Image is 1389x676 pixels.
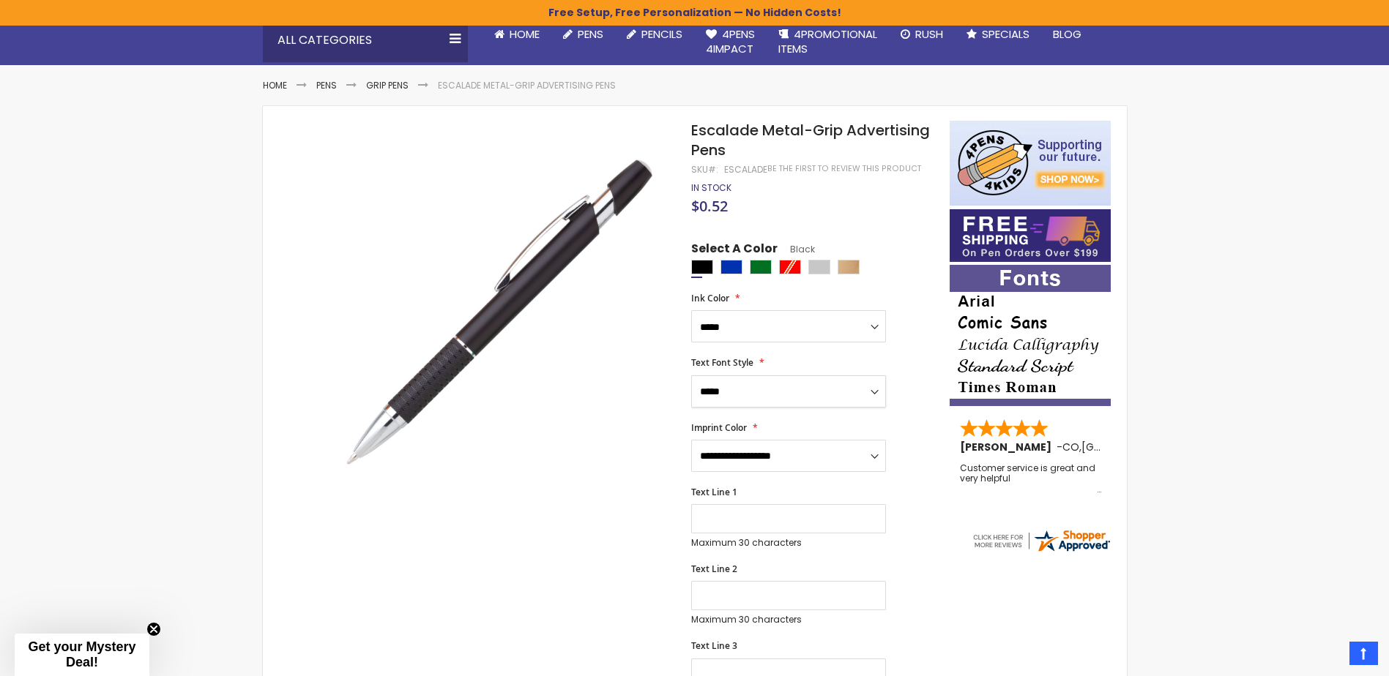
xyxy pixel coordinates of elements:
div: Copper [838,260,860,274]
strong: SKU [691,163,718,176]
span: Home [510,26,540,42]
div: Blue [720,260,742,274]
img: 4pens 4 kids [950,121,1111,206]
span: Pencils [641,26,682,42]
span: Text Line 1 [691,486,737,498]
span: [PERSON_NAME] [960,440,1057,454]
div: Availability [691,182,731,194]
div: Get your Mystery Deal!Close teaser [15,634,149,676]
a: Rush [889,18,955,50]
a: Home [483,18,551,50]
span: Escalade Metal-Grip Advertising Pens [691,120,930,160]
span: Black [778,243,815,255]
span: Rush [915,26,943,42]
li: Escalade Metal-Grip Advertising Pens [438,80,616,91]
div: Escalade [724,164,767,176]
span: Text Font Style [691,356,753,369]
span: Imprint Color [691,421,747,434]
p: Maximum 30 characters [691,537,886,549]
span: Get your Mystery Deal! [28,639,135,669]
button: Close teaser [146,622,161,636]
span: In stock [691,181,731,194]
img: escalade_black_1.jpg [338,142,672,476]
a: Pencils [615,18,694,50]
span: $0.52 [691,196,728,216]
a: Pens [551,18,615,50]
span: CO [1062,440,1079,454]
a: Blog [1041,18,1093,50]
div: Silver [808,260,830,274]
img: 4pens.com widget logo [971,527,1111,554]
a: 4PROMOTIONALITEMS [767,18,889,66]
span: Ink Color [691,292,729,304]
span: Text Line 3 [691,639,737,652]
span: Text Line 2 [691,563,737,575]
a: Top [1349,642,1378,665]
div: Green [750,260,772,274]
div: All Categories [263,18,468,62]
span: [GEOGRAPHIC_DATA] [1081,440,1189,454]
img: font-personalization-examples [950,265,1111,406]
span: 4PROMOTIONAL ITEMS [778,26,877,56]
span: Pens [578,26,603,42]
span: 4Pens 4impact [706,26,755,56]
span: Select A Color [691,241,778,260]
a: Pens [316,79,337,91]
p: Maximum 30 characters [691,614,886,626]
span: - , [1057,440,1189,454]
div: Customer service is great and very helpful [960,463,1102,495]
a: Home [263,79,287,91]
span: Specials [982,26,1029,42]
img: Free shipping on orders over $199 [950,209,1111,262]
a: 4Pens4impact [694,18,767,66]
a: 4pens.com certificate URL [971,544,1111,557]
span: Blog [1053,26,1081,42]
a: Grip Pens [366,79,409,91]
a: Be the first to review this product [767,163,921,174]
a: Specials [955,18,1041,50]
div: Black [691,260,713,274]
